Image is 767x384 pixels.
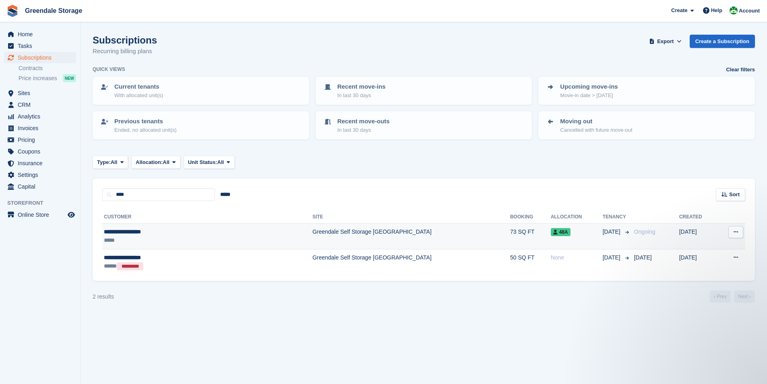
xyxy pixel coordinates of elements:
a: menu [4,111,76,122]
a: Next [734,291,755,303]
span: Online Store [18,209,66,220]
span: Ongoing [634,228,655,235]
th: Tenancy [603,211,631,224]
span: 48a [551,228,571,236]
span: Storefront [7,199,80,207]
a: menu [4,169,76,181]
button: Unit Status: All [184,156,235,169]
p: In last 30 days [337,91,386,100]
td: Greendale Self Storage [GEOGRAPHIC_DATA] [312,249,510,274]
a: menu [4,158,76,169]
th: Created [679,211,717,224]
th: Booking [510,211,551,224]
a: menu [4,181,76,192]
span: Analytics [18,111,66,122]
img: Jon [730,6,738,15]
span: [DATE] [603,253,622,262]
div: 2 results [93,293,114,301]
div: NEW [63,74,76,82]
p: Moving out [560,117,632,126]
a: Preview store [66,210,76,220]
a: Upcoming move-ins Move-in date > [DATE] [539,77,754,104]
p: Recurring billing plans [93,47,157,56]
a: Current tenants With allocated unit(s) [93,77,308,104]
a: Create a Subscription [690,35,755,48]
th: Site [312,211,510,224]
a: Contracts [19,64,76,72]
h6: Quick views [93,66,125,73]
span: All [111,158,118,166]
a: Previous [710,291,731,303]
span: Sort [729,191,740,199]
a: menu [4,52,76,63]
th: Customer [102,211,312,224]
button: Allocation: All [131,156,180,169]
span: Capital [18,181,66,192]
span: All [163,158,170,166]
span: [DATE] [603,228,622,236]
p: Recent move-outs [337,117,390,126]
a: Moving out Cancelled with future move-out [539,112,754,139]
span: Home [18,29,66,40]
td: [DATE] [679,224,717,249]
span: Create [671,6,687,15]
span: Help [711,6,722,15]
span: Pricing [18,134,66,145]
span: Coupons [18,146,66,157]
p: Recent move-ins [337,82,386,91]
td: 73 SQ FT [510,224,551,249]
a: menu [4,146,76,157]
button: Export [648,35,683,48]
span: Account [739,7,760,15]
p: Upcoming move-ins [560,82,618,91]
span: [DATE] [634,254,652,261]
h1: Subscriptions [93,35,157,46]
p: Previous tenants [114,117,177,126]
td: 50 SQ FT [510,249,551,274]
th: Allocation [551,211,603,224]
span: Invoices [18,122,66,134]
span: Settings [18,169,66,181]
span: Allocation: [136,158,163,166]
span: Tasks [18,40,66,52]
td: [DATE] [679,249,717,274]
p: Cancelled with future move-out [560,126,632,134]
a: Previous tenants Ended, no allocated unit(s) [93,112,308,139]
a: menu [4,29,76,40]
p: Move-in date > [DATE] [560,91,618,100]
a: menu [4,99,76,110]
p: In last 30 days [337,126,390,134]
span: Type: [97,158,111,166]
span: Price increases [19,75,57,82]
a: Clear filters [726,66,755,74]
span: Export [657,37,674,46]
nav: Page [708,291,757,303]
div: None [551,253,603,262]
span: Sites [18,87,66,99]
span: CRM [18,99,66,110]
span: All [217,158,224,166]
a: Greendale Storage [22,4,85,17]
a: Recent move-ins In last 30 days [316,77,531,104]
span: Insurance [18,158,66,169]
a: Price increases NEW [19,74,76,83]
a: menu [4,209,76,220]
a: menu [4,40,76,52]
p: Current tenants [114,82,163,91]
img: stora-icon-8386f47178a22dfd0bd8f6a31ec36ba5ce8667c1dd55bd0f319d3a0aa187defe.svg [6,5,19,17]
a: Recent move-outs In last 30 days [316,112,531,139]
button: Type: All [93,156,128,169]
span: Subscriptions [18,52,66,63]
p: Ended, no allocated unit(s) [114,126,177,134]
a: menu [4,134,76,145]
p: With allocated unit(s) [114,91,163,100]
td: Greendale Self Storage [GEOGRAPHIC_DATA] [312,224,510,249]
a: menu [4,122,76,134]
span: Unit Status: [188,158,217,166]
a: menu [4,87,76,99]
